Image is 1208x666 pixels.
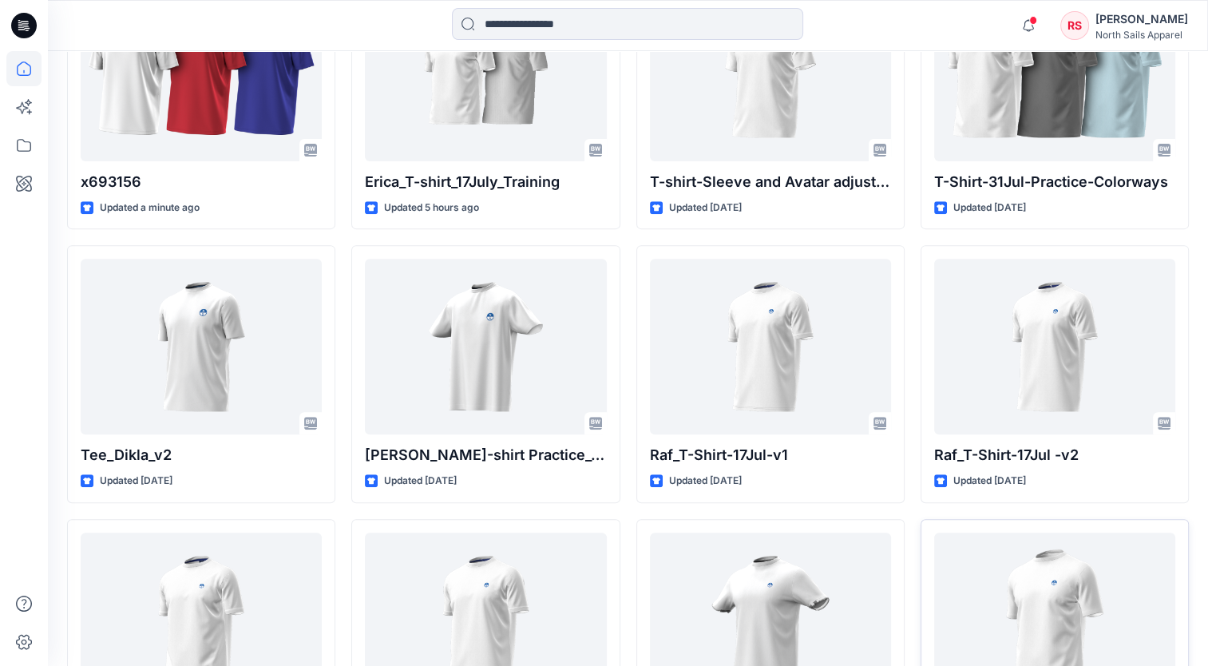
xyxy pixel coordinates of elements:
p: Updated [DATE] [384,473,457,490]
p: T-shirt-Sleeve and Avatar adjustments-31Jul-Practice [650,171,891,193]
a: Tee_Dikla_v2 [81,259,322,434]
p: Updated [DATE] [669,473,742,490]
p: Updated [DATE] [669,200,742,216]
div: North Sails Apparel [1095,29,1188,41]
p: Raf_T-Shirt-17Jul-v1 [650,444,891,466]
p: Updated [DATE] [100,473,172,490]
p: Updated a minute ago [100,200,200,216]
a: Piero_T-shirt Practice_Training [365,259,606,434]
p: [PERSON_NAME]-shirt Practice_Training [365,444,606,466]
div: [PERSON_NAME] [1095,10,1188,29]
div: RS [1060,11,1089,40]
a: Raf_T-Shirt-17Jul -v2 [934,259,1175,434]
p: Updated 5 hours ago [384,200,479,216]
p: Updated [DATE] [953,200,1026,216]
p: Erica_T-shirt_17July_Training [365,171,606,193]
p: Updated [DATE] [953,473,1026,490]
p: T-Shirt-31Jul-Practice-Colorways [934,171,1175,193]
p: Tee_Dikla_v2 [81,444,322,466]
a: Raf_T-Shirt-17Jul-v1 [650,259,891,434]
p: x693156 [81,171,322,193]
p: Raf_T-Shirt-17Jul -v2 [934,444,1175,466]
